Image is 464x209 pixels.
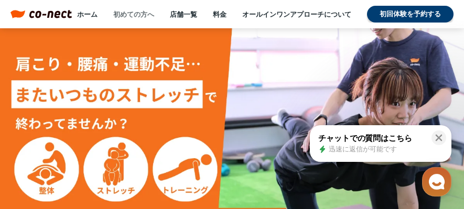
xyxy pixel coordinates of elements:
a: 料金 [213,9,226,19]
a: ホーム [77,9,98,19]
a: 初めての方へ [113,9,154,19]
a: 初回体験を予約する [367,6,454,23]
a: 設定 [135,122,201,148]
a: チャット [69,122,135,148]
a: オールインワンアプローチについて [242,9,351,19]
span: チャット [90,138,115,147]
span: 設定 [162,138,175,146]
a: 店舗一覧 [170,9,197,19]
span: ホーム [27,138,46,146]
a: ホーム [3,122,69,148]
